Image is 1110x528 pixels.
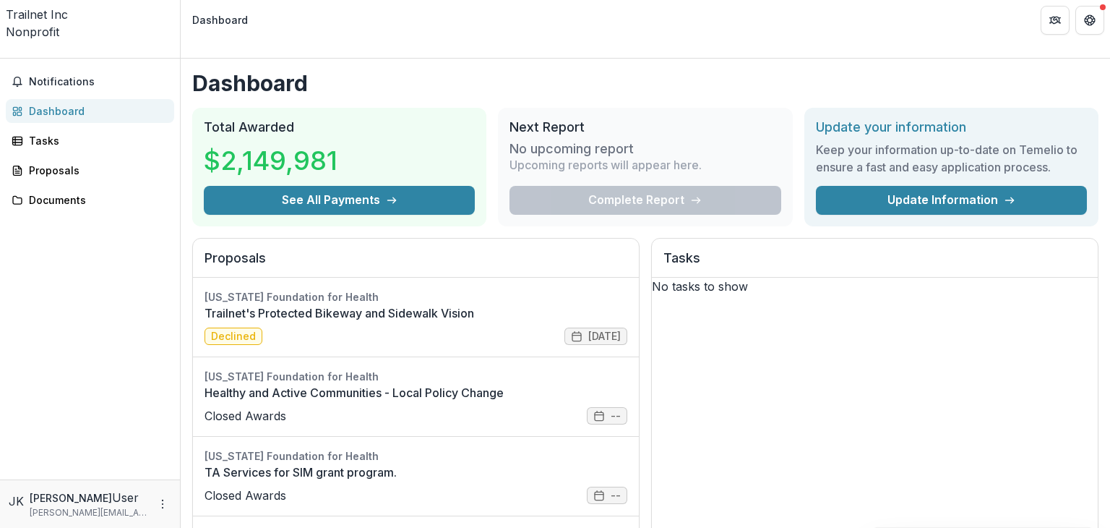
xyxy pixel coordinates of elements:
[205,305,627,322] a: Trailnet's Protected Bikeway and Sidewalk Vision
[816,141,1087,176] h3: Keep your information up-to-date on Temelio to ensure a fast and easy application process.
[816,186,1087,215] a: Update Information
[6,99,174,123] a: Dashboard
[29,103,163,119] div: Dashboard
[205,384,627,401] a: Healthy and Active Communities - Local Policy Change
[30,490,112,506] p: [PERSON_NAME]
[1075,6,1104,35] button: Get Help
[204,119,475,135] h2: Total Awarded
[6,188,174,212] a: Documents
[186,9,254,30] nav: breadcrumb
[663,250,1086,278] h2: Tasks
[29,163,163,178] div: Proposals
[509,156,702,174] p: Upcoming reports will appear here.
[6,129,174,153] a: Tasks
[6,158,174,182] a: Proposals
[509,119,780,135] h2: Next Report
[1041,6,1070,35] button: Partners
[29,133,163,148] div: Tasks
[30,506,148,519] p: [PERSON_NAME][EMAIL_ADDRESS][DOMAIN_NAME]
[509,141,634,157] h3: No upcoming report
[154,495,171,513] button: More
[204,141,337,180] h3: $2,149,981
[652,278,1098,295] p: No tasks to show
[204,186,475,215] button: See All Payments
[29,76,168,88] span: Notifications
[6,6,174,23] div: Trailnet Inc
[816,119,1087,135] h2: Update your information
[29,192,163,208] div: Documents
[205,250,627,278] h2: Proposals
[9,493,24,510] div: Jamie Kussman
[112,489,139,506] p: User
[6,70,174,93] button: Notifications
[6,25,59,39] span: Nonprofit
[205,464,627,481] a: TA Services for SIM grant program.
[192,70,1098,96] h1: Dashboard
[192,12,248,27] div: Dashboard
